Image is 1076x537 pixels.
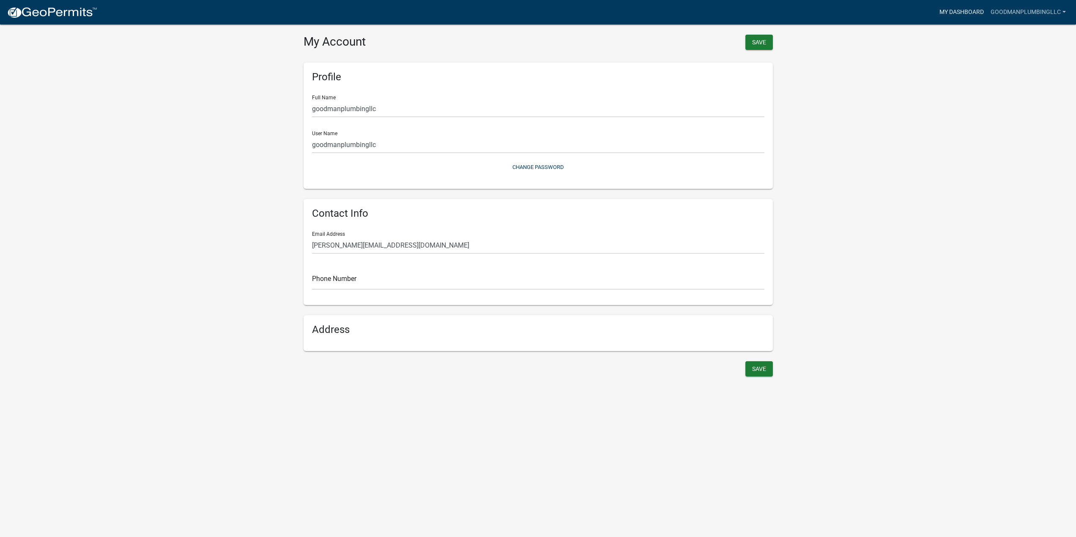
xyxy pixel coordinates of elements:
[312,324,764,336] h6: Address
[312,71,764,83] h6: Profile
[312,160,764,174] button: Change Password
[304,35,532,49] h3: My Account
[312,207,764,220] h6: Contact Info
[987,4,1069,20] a: goodmanplumbingllc
[936,4,987,20] a: My Dashboard
[745,35,773,50] button: Save
[745,361,773,376] button: Save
